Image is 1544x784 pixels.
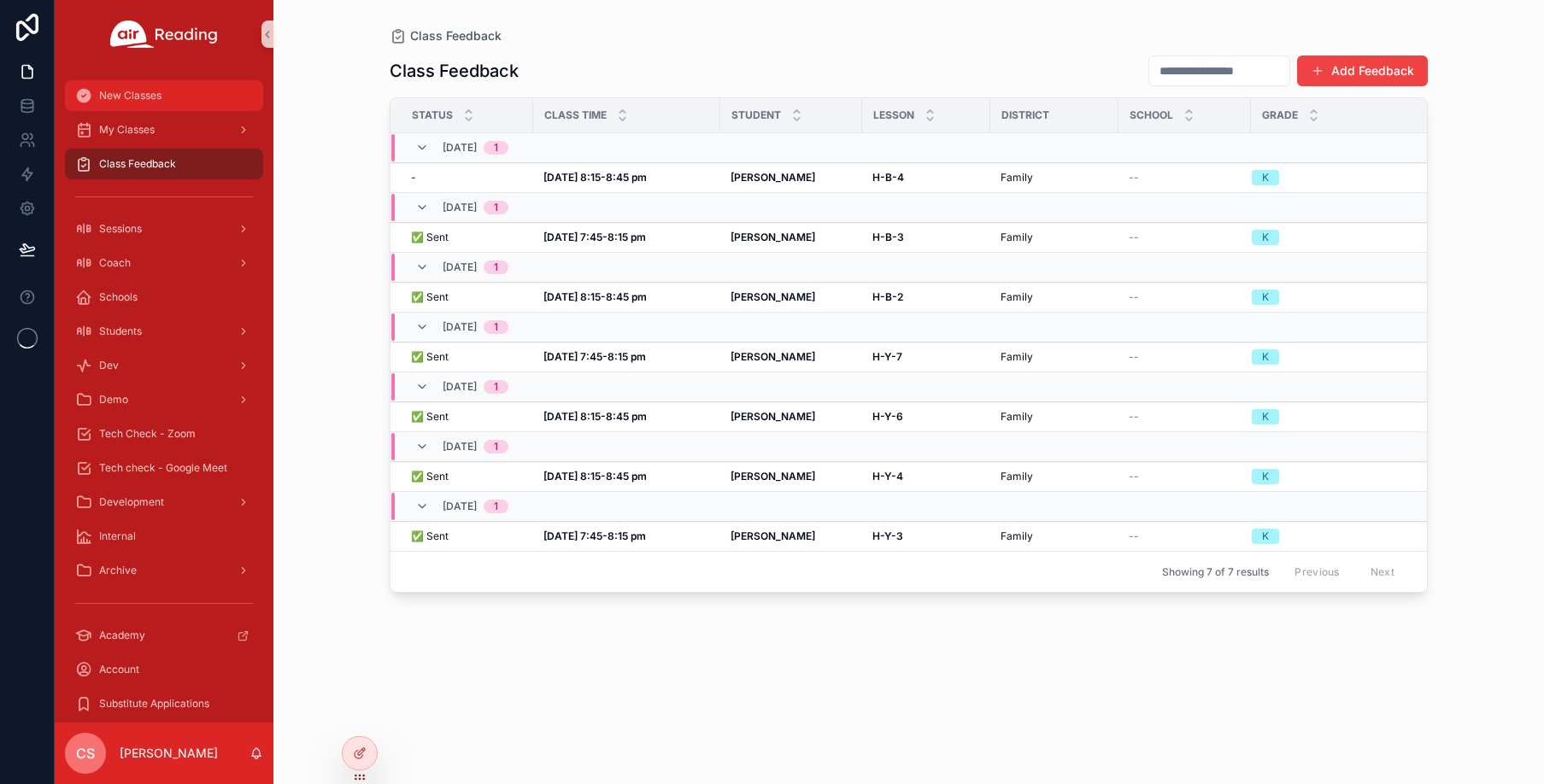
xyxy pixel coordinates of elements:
[1130,108,1173,122] span: School
[65,114,263,145] a: My Classes
[543,171,710,184] a: [DATE] 8:15-8:45 pm
[543,231,646,243] strong: [DATE] 7:45-8:15 pm
[99,461,227,475] span: Tech check - Google Meet
[1252,469,1425,484] a: K
[1001,350,1033,364] span: Family
[99,495,164,509] span: Development
[443,380,477,394] span: [DATE]
[411,470,449,483] span: ✅ Sent
[411,231,449,244] span: ✅ Sent
[443,260,477,274] span: [DATE]
[411,231,523,244] a: ✅ Sent
[543,470,710,483] a: [DATE] 8:15-8:45 pm
[1262,409,1269,424] div: K
[872,231,980,244] a: H-B-3
[411,410,449,424] span: ✅ Sent
[1262,170,1269,185] div: K
[76,743,95,764] span: CS
[99,325,142,338] span: Students
[543,231,710,244] a: [DATE] 7:45-8:15 pm
[410,27,502,44] span: Class Feedback
[1297,56,1428,86] button: Add Feedback
[99,629,145,642] span: Academy
[731,350,852,364] a: [PERSON_NAME]
[543,410,647,423] strong: [DATE] 8:15-8:45 pm
[99,393,128,407] span: Demo
[543,529,646,542] strong: [DATE] 7:45-8:15 pm
[99,123,155,137] span: My Classes
[1262,349,1269,365] div: K
[1252,290,1425,305] a: K
[1162,565,1269,579] span: Showing 7 of 7 results
[99,564,137,577] span: Archive
[443,500,477,513] span: [DATE]
[543,350,646,363] strong: [DATE] 7:45-8:15 pm
[731,470,852,483] a: [PERSON_NAME]
[1001,410,1033,424] span: Family
[65,555,263,586] a: Archive
[872,350,902,363] strong: H-Y-7
[1001,290,1033,304] span: Family
[731,350,815,363] strong: [PERSON_NAME]
[99,529,136,543] span: Internal
[1252,170,1425,185] a: K
[543,171,647,184] strong: [DATE] 8:15-8:45 pm
[1001,529,1033,543] span: Family
[872,470,980,483] a: H-Y-4
[872,529,903,542] strong: H-Y-3
[731,171,852,184] a: [PERSON_NAME]
[390,59,519,83] h1: Class Feedback
[65,214,263,244] a: Sessions
[65,487,263,518] a: Development
[543,290,647,303] strong: [DATE] 8:15-8:45 pm
[872,171,904,184] strong: H-B-4
[731,410,815,423] strong: [PERSON_NAME]
[494,380,498,394] div: 1
[1129,290,1241,304] a: --
[1001,231,1033,244] span: Family
[443,201,477,214] span: [DATE]
[1252,409,1425,424] a: K
[731,290,815,303] strong: [PERSON_NAME]
[872,350,980,364] a: H-Y-7
[1129,231,1139,244] span: --
[1262,108,1298,122] span: Grade
[55,68,273,723] div: scrollable content
[1001,171,1033,184] span: Family
[65,282,263,313] a: Schools
[411,171,416,184] span: -
[1001,350,1108,364] a: Family
[1252,230,1425,245] a: K
[65,521,263,552] a: Internal
[731,108,781,122] span: Student
[65,384,263,415] a: Demo
[110,20,218,48] img: App logo
[872,171,980,184] a: H-B-4
[494,320,498,334] div: 1
[1129,231,1241,244] a: --
[1001,470,1033,483] span: Family
[494,260,498,274] div: 1
[99,157,176,171] span: Class Feedback
[872,470,903,483] strong: H-Y-4
[1262,230,1269,245] div: K
[872,410,903,423] strong: H-Y-6
[543,470,647,483] strong: [DATE] 8:15-8:45 pm
[1001,231,1108,244] a: Family
[543,410,710,424] a: [DATE] 8:15-8:45 pm
[1001,529,1108,543] a: Family
[411,410,523,424] a: ✅ Sent
[1252,529,1425,544] a: K
[543,529,710,543] a: [DATE] 7:45-8:15 pm
[872,529,980,543] a: H-Y-3
[543,290,710,304] a: [DATE] 8:15-8:45 pm
[411,350,449,364] span: ✅ Sent
[99,256,131,270] span: Coach
[1129,470,1241,483] a: --
[1129,470,1139,483] span: --
[1001,108,1049,122] span: District
[1129,290,1139,304] span: --
[65,453,263,483] a: Tech check - Google Meet
[99,663,139,676] span: Account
